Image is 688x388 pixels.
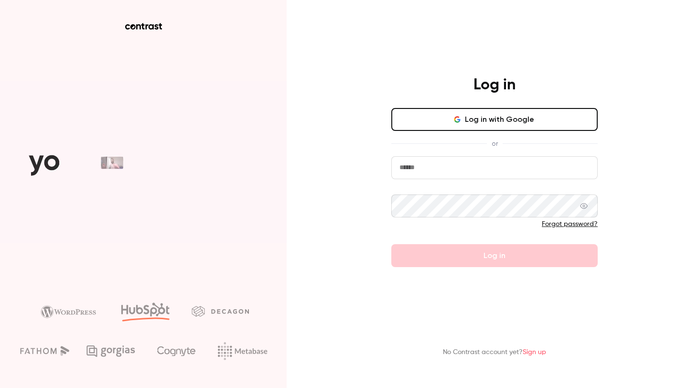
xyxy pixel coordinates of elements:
[487,139,503,149] span: or
[443,347,546,357] p: No Contrast account yet?
[523,349,546,356] a: Sign up
[391,108,598,131] button: Log in with Google
[192,306,249,316] img: decagon
[542,221,598,227] a: Forgot password?
[473,75,516,95] h4: Log in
